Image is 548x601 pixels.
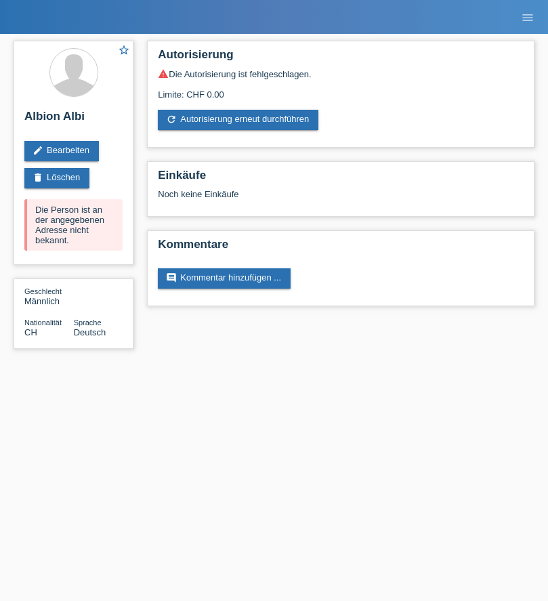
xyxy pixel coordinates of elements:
i: menu [521,11,534,24]
span: Deutsch [74,327,106,337]
i: refresh [166,114,177,125]
div: Limite: CHF 0.00 [158,79,524,100]
i: comment [166,272,177,283]
h2: Albion Albi [24,110,123,130]
a: commentKommentar hinzufügen ... [158,268,291,289]
div: Die Autorisierung ist fehlgeschlagen. [158,68,524,79]
a: star_border [118,44,130,58]
i: star_border [118,44,130,56]
span: Geschlecht [24,287,62,295]
a: refreshAutorisierung erneut durchführen [158,110,318,130]
i: edit [33,145,43,156]
div: Die Person ist an der angegebenen Adresse nicht bekannt. [24,199,123,251]
span: Nationalität [24,318,62,327]
h2: Autorisierung [158,48,524,68]
i: delete [33,172,43,183]
a: editBearbeiten [24,141,99,161]
div: Noch keine Einkäufe [158,189,524,209]
a: deleteLöschen [24,168,89,188]
span: Schweiz [24,327,37,337]
h2: Einkäufe [158,169,524,189]
a: menu [514,13,541,21]
i: warning [158,68,169,79]
h2: Kommentare [158,238,524,258]
span: Sprache [74,318,102,327]
div: Männlich [24,286,74,306]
